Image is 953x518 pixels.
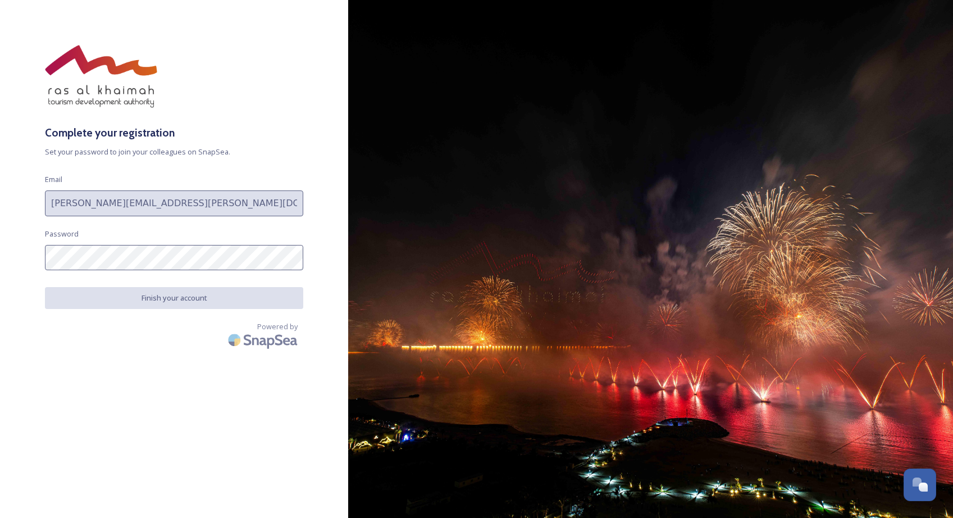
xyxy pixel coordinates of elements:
img: SnapSea Logo [225,327,303,353]
button: Open Chat [904,469,936,501]
span: Email [45,174,62,185]
h3: Complete your registration [45,125,303,141]
span: Set your password to join your colleagues on SnapSea. [45,147,303,157]
img: raktda_eng_new-stacked-logo_rgb.png [45,45,157,108]
span: Password [45,229,79,239]
button: Finish your account [45,287,303,309]
span: Powered by [257,321,298,332]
